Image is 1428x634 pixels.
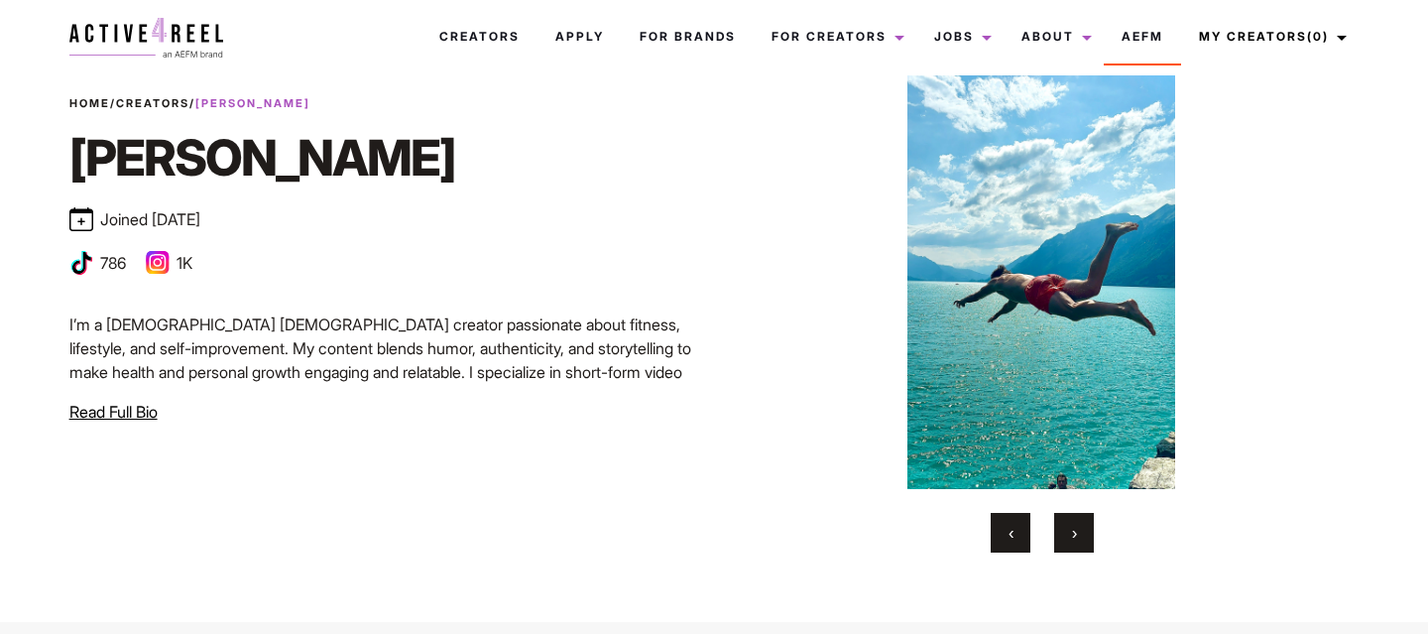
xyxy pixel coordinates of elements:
[116,96,189,110] a: Creators
[622,10,754,63] a: For Brands
[1307,29,1329,44] span: (0)
[69,207,200,231] li: Joined [DATE]
[195,96,310,110] strong: [PERSON_NAME]
[69,128,702,188] h1: [PERSON_NAME]
[146,251,170,275] img: Instagram icon
[146,251,192,275] li: 1K
[1009,523,1013,543] span: Previous
[69,95,310,112] span: / /
[421,10,537,63] a: Creators
[1104,10,1181,63] a: AEFM
[69,96,110,110] a: Home
[69,251,126,275] li: 786
[69,400,158,424] button: Read Full Bio
[1072,523,1077,543] span: Next
[69,207,93,231] img: Calendar icon
[69,402,158,422] span: Read Full Bio
[1181,10,1359,63] a: My Creators(0)
[69,18,223,58] img: a4r-logo.svg
[754,10,916,63] a: For Creators
[69,313,702,455] p: I’m a [DEMOGRAPHIC_DATA] [DEMOGRAPHIC_DATA] creator passionate about fitness, lifestyle, and self...
[916,10,1004,63] a: Jobs
[537,10,622,63] a: Apply
[69,251,93,275] img: Tiktok icon
[1004,10,1104,63] a: About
